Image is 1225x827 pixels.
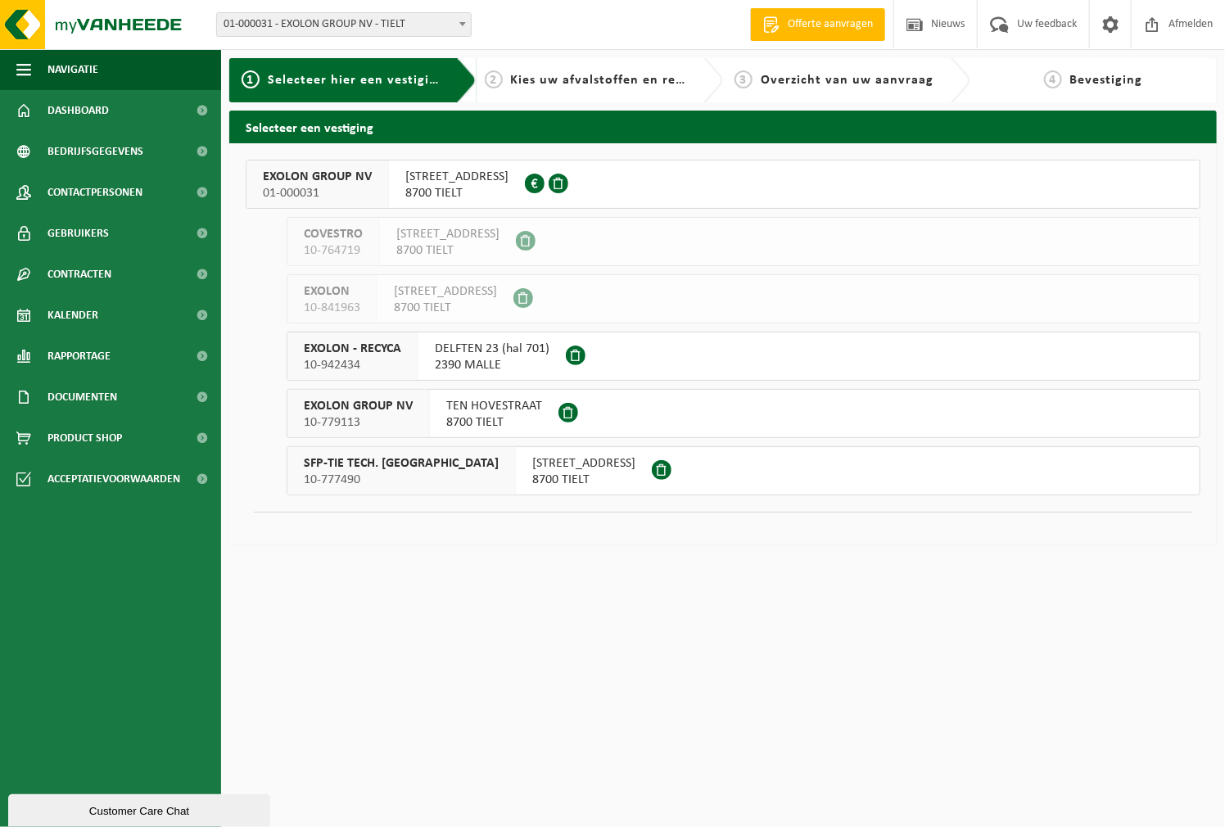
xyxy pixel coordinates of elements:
[304,283,360,300] span: EXOLON
[405,185,509,201] span: 8700 TIELT
[287,389,1200,438] button: EXOLON GROUP NV 10-779113 TEN HOVESTRAAT8700 TIELT
[216,12,472,37] span: 01-000031 - EXOLON GROUP NV - TIELT
[304,357,401,373] span: 10-942434
[394,283,497,300] span: [STREET_ADDRESS]
[47,418,122,459] span: Product Shop
[304,226,363,242] span: COVESTRO
[784,16,877,33] span: Offerte aanvragen
[511,74,736,87] span: Kies uw afvalstoffen en recipiënten
[446,398,542,414] span: TEN HOVESTRAAT
[217,13,471,36] span: 01-000031 - EXOLON GROUP NV - TIELT
[485,70,503,88] span: 2
[394,300,497,316] span: 8700 TIELT
[246,160,1200,209] button: EXOLON GROUP NV 01-000031 [STREET_ADDRESS]8700 TIELT
[446,414,542,431] span: 8700 TIELT
[532,472,635,488] span: 8700 TIELT
[1044,70,1062,88] span: 4
[304,472,499,488] span: 10-777490
[435,341,549,357] span: DELFTEN 23 (hal 701)
[229,111,1217,142] h2: Selecteer een vestiging
[263,169,372,185] span: EXOLON GROUP NV
[268,74,445,87] span: Selecteer hier een vestiging
[47,336,111,377] span: Rapportage
[532,455,635,472] span: [STREET_ADDRESS]
[304,455,499,472] span: SFP-TIE TECH. [GEOGRAPHIC_DATA]
[735,70,753,88] span: 3
[304,414,413,431] span: 10-779113
[435,357,549,373] span: 2390 MALLE
[750,8,885,41] a: Offerte aanvragen
[47,131,143,172] span: Bedrijfsgegevens
[47,90,109,131] span: Dashboard
[287,446,1200,495] button: SFP-TIE TECH. [GEOGRAPHIC_DATA] 10-777490 [STREET_ADDRESS]8700 TIELT
[396,226,499,242] span: [STREET_ADDRESS]
[47,254,111,295] span: Contracten
[396,242,499,259] span: 8700 TIELT
[304,300,360,316] span: 10-841963
[405,169,509,185] span: [STREET_ADDRESS]
[47,49,98,90] span: Navigatie
[304,242,363,259] span: 10-764719
[47,459,180,499] span: Acceptatievoorwaarden
[304,398,413,414] span: EXOLON GROUP NV
[47,295,98,336] span: Kalender
[287,332,1200,381] button: EXOLON - RECYCA 10-942434 DELFTEN 23 (hal 701)2390 MALLE
[242,70,260,88] span: 1
[304,341,401,357] span: EXOLON - RECYCA
[47,172,142,213] span: Contactpersonen
[47,377,117,418] span: Documenten
[1070,74,1143,87] span: Bevestiging
[47,213,109,254] span: Gebruikers
[761,74,933,87] span: Overzicht van uw aanvraag
[8,791,273,827] iframe: chat widget
[263,185,372,201] span: 01-000031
